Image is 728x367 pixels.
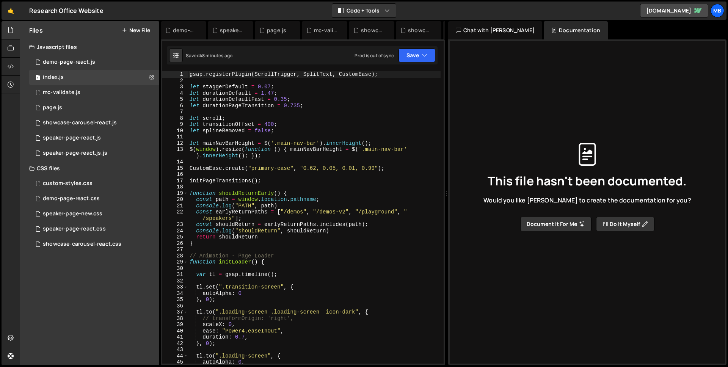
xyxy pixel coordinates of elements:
div: 33 [162,284,188,290]
div: 36 [162,303,188,309]
div: 10476/23765.js [29,70,159,85]
div: 10476/48082.css [29,206,159,221]
div: 44 [162,353,188,359]
div: 32 [162,278,188,284]
div: 10476/47016.css [29,221,159,237]
div: 38 [162,315,188,322]
div: 25 [162,234,188,240]
div: 31 [162,271,188,278]
div: 48 minutes ago [199,52,232,59]
div: 40 [162,328,188,334]
div: 29 [162,259,188,265]
div: 11 [162,134,188,140]
span: Would you like [PERSON_NAME] to create the documentation for you? [483,196,691,204]
div: 27 [162,246,188,253]
div: Prod is out of sync [355,52,394,59]
div: showcase-carousel-react.css [43,241,121,248]
div: 10476/47462.css [29,191,159,206]
div: speaker-page-react.js [43,135,101,141]
div: mc-validate.js [43,89,80,96]
div: 10 [162,128,188,134]
div: speaker-page-react.css [43,226,106,232]
div: speaker-page-react.js.js [43,150,107,157]
div: 10476/38631.css [29,176,159,191]
div: 1 [162,71,188,78]
div: 4 [162,90,188,97]
span: 1 [36,75,40,81]
button: Code + Tools [332,4,396,17]
a: [DOMAIN_NAME] [640,4,708,17]
button: New File [122,27,150,33]
span: This file hasn't been documented. [488,175,687,187]
div: 18 [162,184,188,190]
div: 20 [162,196,188,203]
div: 39 [162,322,188,328]
div: 41 [162,334,188,340]
div: 12 [162,140,188,147]
div: index.js [43,74,64,81]
div: 43 [162,347,188,353]
div: 45 [162,359,188,365]
div: 10476/48081.js [29,130,159,146]
div: 21 [162,203,188,209]
a: MB [711,4,724,17]
div: 13 [162,146,188,159]
div: demo-page-react.css [43,195,100,202]
div: 16 [162,171,188,178]
div: 42 [162,340,188,347]
div: Research Office Website [29,6,104,15]
div: custom-styles.css [43,180,93,187]
div: 5 [162,96,188,103]
div: 23 [162,221,188,228]
div: showcase-carousel-react.js [43,119,117,126]
div: 8 [162,115,188,122]
div: 17 [162,178,188,184]
div: 9 [162,121,188,128]
div: 34 [162,290,188,297]
div: 3 [162,84,188,90]
div: 10476/45224.css [29,237,159,252]
div: 2 [162,78,188,84]
div: Saved [186,52,232,59]
div: showcase-carousel-react.js [361,27,385,34]
div: 10476/47463.js [29,55,159,70]
div: Chat with [PERSON_NAME] [448,21,542,39]
button: Document it for me [520,217,591,231]
div: demo-page-react.js [173,27,197,34]
div: CSS files [20,161,159,176]
h2: Files [29,26,43,35]
div: speaker-page-react.js.js [220,27,244,34]
div: Documentation [544,21,608,39]
div: showcase-carousel-react.css [408,27,432,34]
div: 22 [162,209,188,221]
div: 7 [162,109,188,115]
a: 🤙 [2,2,20,20]
div: mc-validate.js [314,27,338,34]
div: 37 [162,309,188,315]
button: I’ll do it myself [596,217,654,231]
div: 6 [162,103,188,109]
div: Javascript files [20,39,159,55]
div: speaker-page-new.css [43,210,102,217]
div: 35 [162,296,188,303]
button: Save [399,49,435,62]
div: page.js [43,104,62,111]
div: 10476/47013.js [29,146,159,161]
div: 26 [162,240,188,247]
div: 19 [162,190,188,197]
div: 15 [162,165,188,172]
div: 10476/46986.js [29,85,159,100]
div: 14 [162,159,188,165]
div: 28 [162,253,188,259]
div: 24 [162,228,188,234]
div: 10476/23772.js [29,100,159,115]
div: page.js [267,27,286,34]
div: 30 [162,265,188,272]
div: demo-page-react.js [43,59,95,66]
div: 10476/45223.js [29,115,159,130]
